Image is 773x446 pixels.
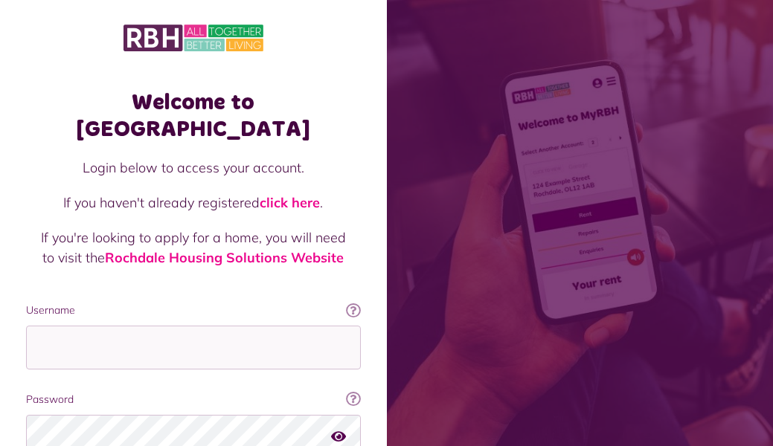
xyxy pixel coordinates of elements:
[260,194,320,211] a: click here
[124,22,263,54] img: MyRBH
[26,392,361,407] label: Password
[41,193,346,213] p: If you haven't already registered .
[41,227,346,268] p: If you're looking to apply for a home, you will need to visit the
[41,158,346,178] p: Login below to access your account.
[105,249,344,266] a: Rochdale Housing Solutions Website
[26,89,361,143] h1: Welcome to [GEOGRAPHIC_DATA]
[26,303,361,318] label: Username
